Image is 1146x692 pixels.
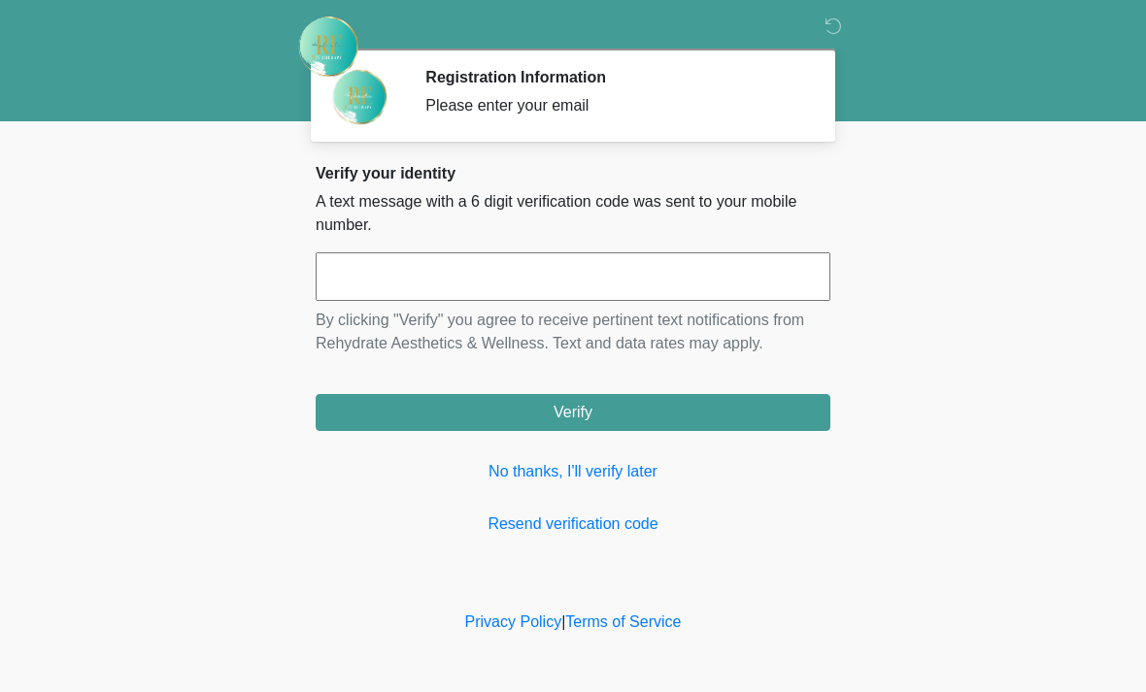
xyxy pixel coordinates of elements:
p: By clicking "Verify" you agree to receive pertinent text notifications from Rehydrate Aesthetics ... [316,309,830,355]
a: No thanks, I'll verify later [316,460,830,483]
img: Agent Avatar [330,68,388,126]
p: A text message with a 6 digit verification code was sent to your mobile number. [316,190,830,237]
img: Rehydrate Aesthetics & Wellness Logo [296,15,360,79]
a: Terms of Service [565,613,681,630]
a: Privacy Policy [465,613,562,630]
button: Verify [316,394,830,431]
a: Resend verification code [316,512,830,536]
a: | [561,613,565,630]
div: Please enter your email [425,94,801,117]
h2: Verify your identity [316,164,830,182]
